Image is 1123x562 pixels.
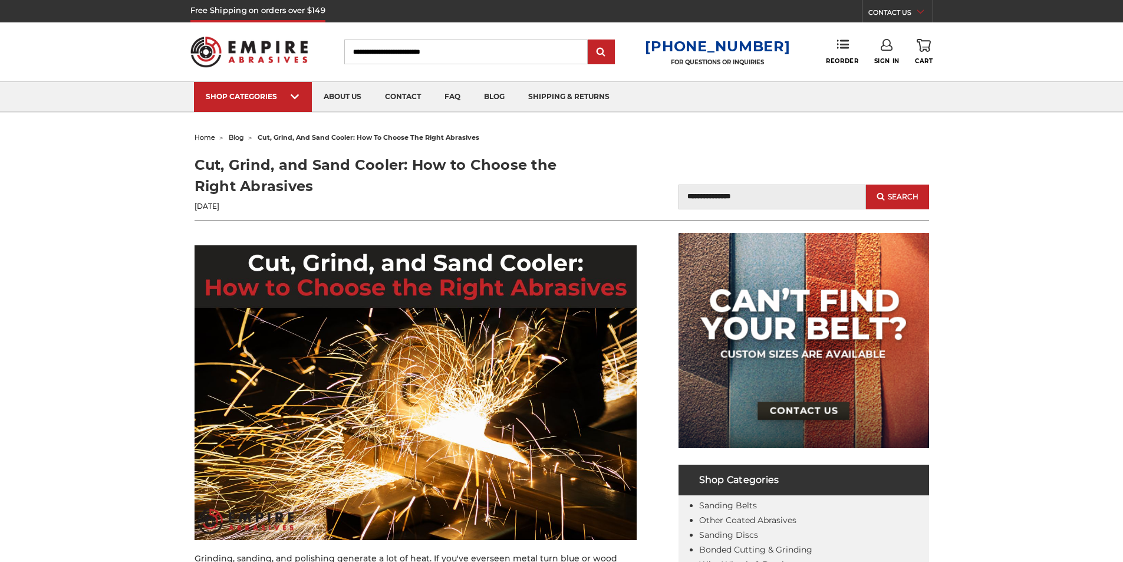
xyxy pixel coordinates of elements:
img: promo banner for custom belts. [679,233,929,448]
a: home [195,133,215,142]
p: FOR QUESTIONS OR INQUIRIES [645,58,790,66]
h4: Shop Categories [679,465,929,495]
span: cut, grind, and sand cooler: how to choose the right abrasives [258,133,479,142]
a: CONTACT US [868,6,933,22]
span: Search [888,193,918,201]
h1: Cut, Grind, and Sand Cooler: How to Choose the Right Abrasives [195,155,562,197]
span: Cart [915,57,933,65]
p: [DATE] [195,201,562,212]
a: faq [433,82,472,112]
a: Sanding Discs [699,530,758,540]
span: Sign In [874,57,900,65]
button: Search [866,185,928,209]
img: Empire Abrasives [190,29,308,75]
a: Reorder [826,39,858,64]
img: An abrasive wheel on a power tool cuts into metal, creating a brilliant shower of sparks. The ima... [195,245,637,540]
input: Submit [590,41,613,64]
a: shipping & returns [516,82,621,112]
a: Sanding Belts [699,500,757,511]
a: blog [472,82,516,112]
a: [PHONE_NUMBER] [645,38,790,55]
a: Other Coated Abrasives [699,515,796,525]
span: Reorder [826,57,858,65]
a: blog [229,133,244,142]
a: Cart [915,39,933,65]
div: SHOP CATEGORIES [206,92,300,101]
a: about us [312,82,373,112]
a: contact [373,82,433,112]
a: Bonded Cutting & Grinding [699,544,812,555]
